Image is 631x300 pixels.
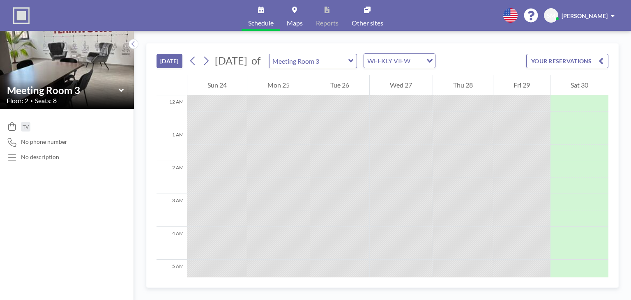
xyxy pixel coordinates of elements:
[157,54,182,68] button: [DATE]
[23,124,29,130] span: TV
[352,20,383,26] span: Other sites
[157,260,187,293] div: 5 AM
[287,20,303,26] span: Maps
[21,153,59,161] div: No description
[316,20,339,26] span: Reports
[562,12,608,19] span: [PERSON_NAME]
[364,54,435,68] div: Search for option
[157,128,187,161] div: 1 AM
[547,12,555,19] span: SM
[413,55,421,66] input: Search for option
[30,98,33,104] span: •
[157,227,187,260] div: 4 AM
[215,54,247,67] span: [DATE]
[526,54,608,68] button: YOUR RESERVATIONS
[35,97,57,105] span: Seats: 8
[7,84,119,96] input: Meeting Room 3
[157,161,187,194] div: 2 AM
[157,95,187,128] div: 12 AM
[310,75,369,95] div: Tue 26
[187,75,247,95] div: Sun 24
[21,138,67,145] span: No phone number
[550,75,608,95] div: Sat 30
[493,75,550,95] div: Fri 29
[247,75,310,95] div: Mon 25
[269,54,348,68] input: Meeting Room 3
[157,194,187,227] div: 3 AM
[251,54,260,67] span: of
[248,20,274,26] span: Schedule
[366,55,412,66] span: WEEKLY VIEW
[7,97,28,105] span: Floor: 2
[13,7,30,24] img: organization-logo
[370,75,432,95] div: Wed 27
[433,75,493,95] div: Thu 28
